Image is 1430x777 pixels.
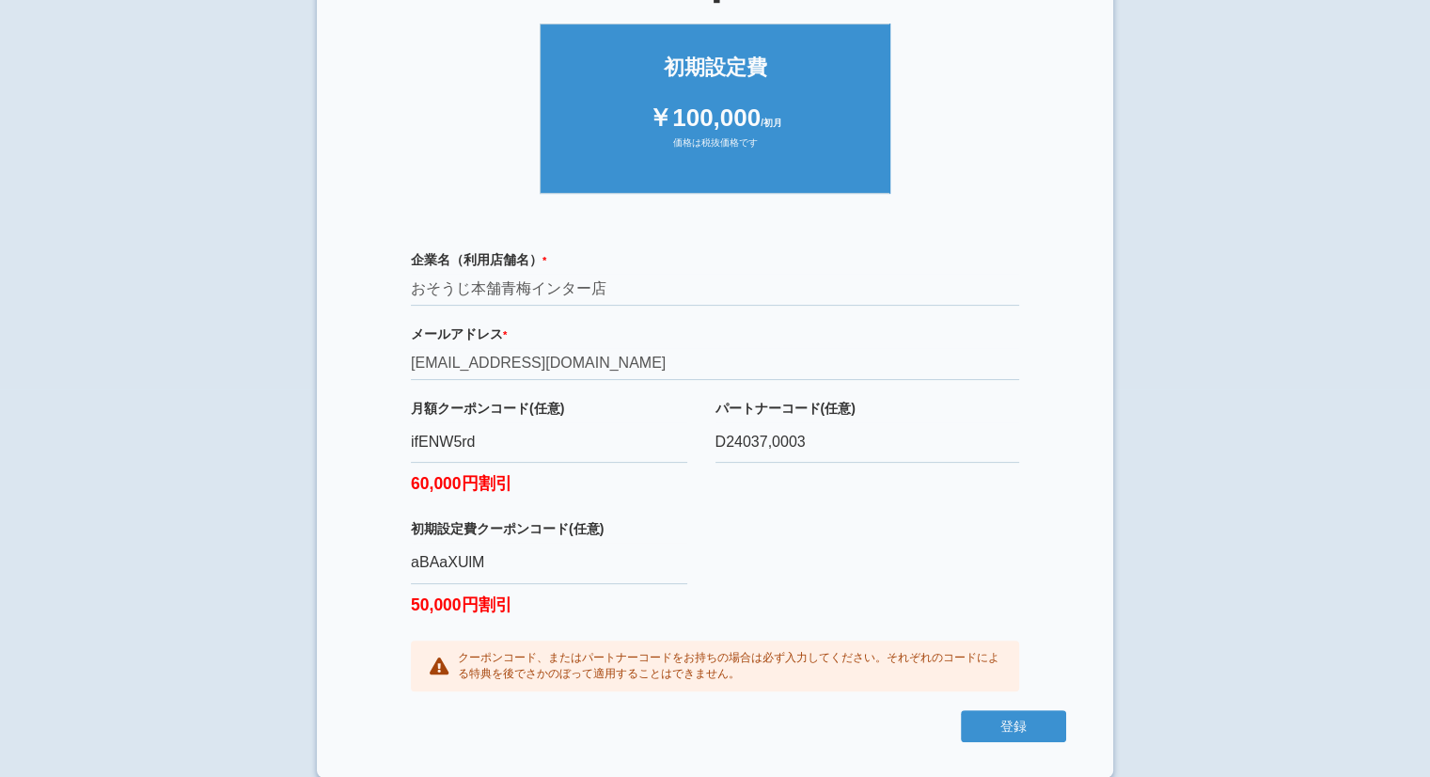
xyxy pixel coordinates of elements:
[411,584,687,617] label: 50,000円割引
[411,422,687,464] input: クーポンコード
[411,325,1019,343] label: メールアドレス
[411,399,687,418] label: 月額クーポンコード(任意)
[411,519,687,538] label: 初期設定費クーポンコード(任意)
[961,710,1066,742] button: 登録
[559,136,872,165] div: 価格は税抜価格です
[761,118,782,128] span: /初月
[458,650,1000,682] p: クーポンコード、またはパートナーコードをお持ちの場合は必ず入力してください。それぞれのコードによる特典を後でさかのぼって適用することはできません。
[411,463,687,496] label: 60,000円割引
[715,399,1020,418] label: パートナーコード(任意)
[559,101,872,135] div: ￥100,000
[411,250,1019,269] label: 企業名（利用店舗名）
[411,543,687,584] input: クーポンコード
[715,422,1020,464] input: 必要な方のみご記入ください
[559,53,872,82] div: 初期設定費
